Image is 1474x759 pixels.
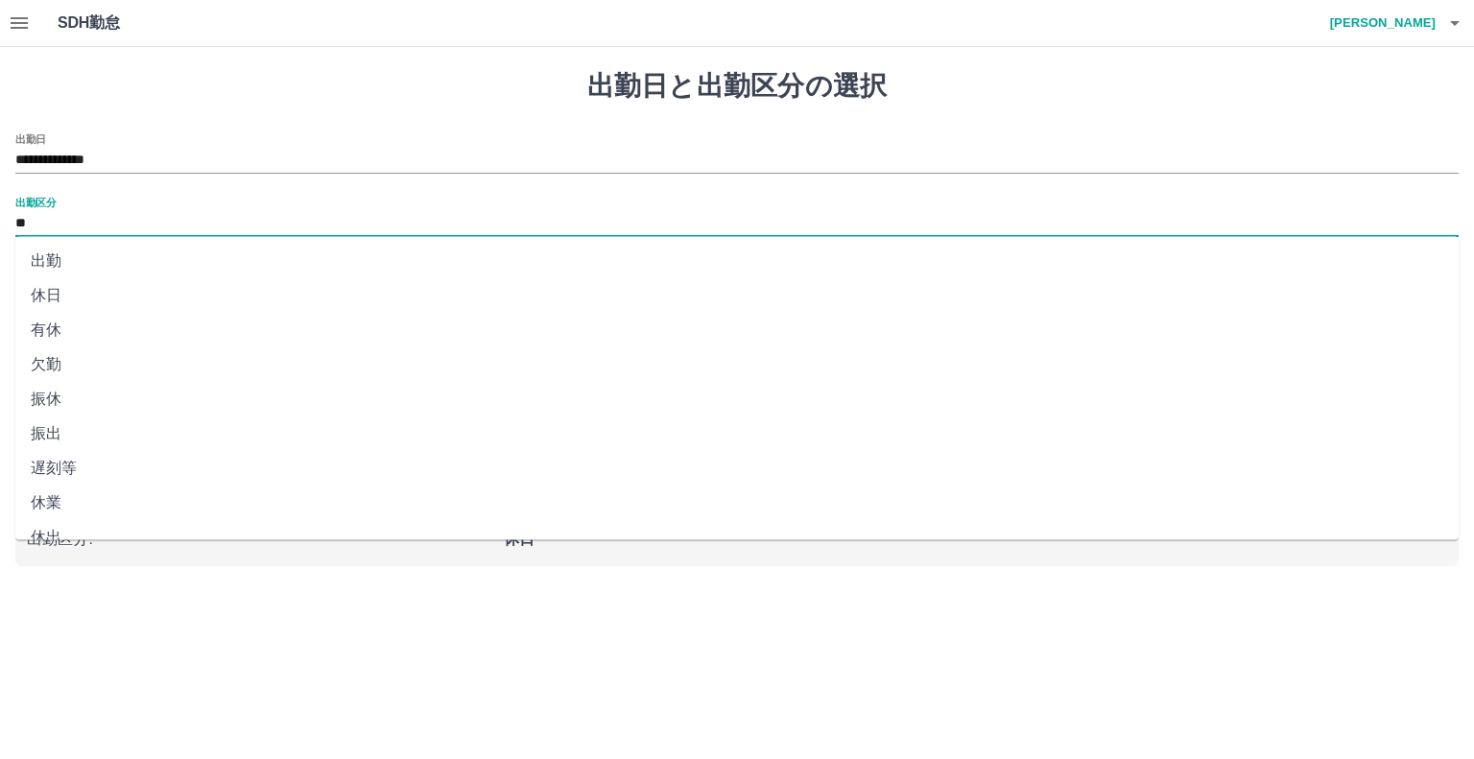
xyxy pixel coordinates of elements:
[15,382,1459,416] li: 振休
[15,416,1459,451] li: 振出
[15,244,1459,278] li: 出勤
[504,531,535,547] b: 休日
[15,278,1459,313] li: 休日
[15,486,1459,520] li: 休業
[15,195,56,209] label: 出勤区分
[15,347,1459,382] li: 欠勤
[15,520,1459,555] li: 休出
[15,70,1459,103] h1: 出勤日と出勤区分の選択
[15,131,46,146] label: 出勤日
[15,313,1459,347] li: 有休
[15,451,1459,486] li: 遅刻等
